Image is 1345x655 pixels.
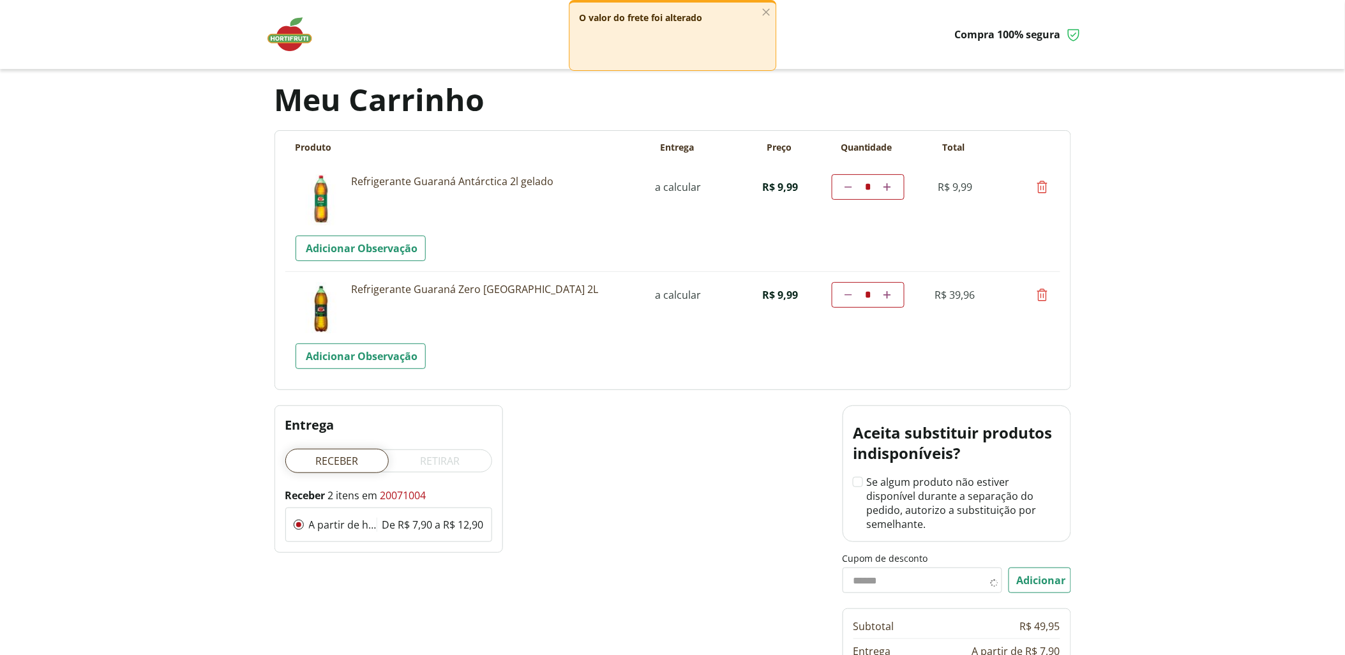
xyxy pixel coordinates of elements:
td: R$ 49,95 [1020,619,1060,633]
a: Refrigerante Guaraná Antárctica 2l gelado [352,174,633,188]
label: Retirar [389,449,492,473]
span: O valor do frete foi alterado [579,11,702,24]
h1: Meu Carrinho [274,84,1071,115]
a: 20071004 [380,488,426,502]
th: Preço [728,141,830,154]
h2: Entrega [285,416,492,433]
th: Total [903,141,1005,154]
th: Produto [296,141,626,154]
input: Se algum produto não estiver disponível durante a separação do pedido, autorizo a substituição po... [853,478,862,486]
th: Entrega [626,141,728,154]
span: a calcular [656,180,702,194]
span: R$ 9,99 [938,180,973,194]
h2: Aceita substituir produtos indisponíveis? [853,423,1060,463]
strong: Receber [285,488,326,502]
a: Adicionar Observação [296,236,426,261]
span: 2 itens em [285,488,380,502]
label: Cupom de desconto [843,552,1071,565]
span: Compra 100% segura [955,27,1061,41]
img: Refrigerante Guaraná Antarctica 2L Gelada Refrigerante Guaraná Antárctica 2l gelado [296,174,347,225]
img: logo Hortifruti [264,15,328,54]
span: a calcular [656,288,702,302]
span: R$ 39,96 [935,288,975,302]
th: Quantidade [830,141,903,154]
span: R$ 9,99 [763,288,799,302]
button: Adicionar [1009,568,1071,593]
img: Refrigerante Guaraná Zero Antarctica 2L [296,282,347,333]
a: Adicionar Observação [296,343,426,369]
label: Se algum produto não estiver disponível durante a separação do pedido, autorizo a substituição po... [853,475,1060,531]
a: Refrigerante Guaraná Zero [GEOGRAPHIC_DATA] 2L [352,282,633,296]
td: Subtotal [853,619,894,633]
span: R$ 9,99 [763,180,799,194]
label: Receber [285,449,389,472]
div: A partir de hoje [309,518,377,532]
div: De R$ 7,90 a R$ 12,90 [382,518,484,532]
